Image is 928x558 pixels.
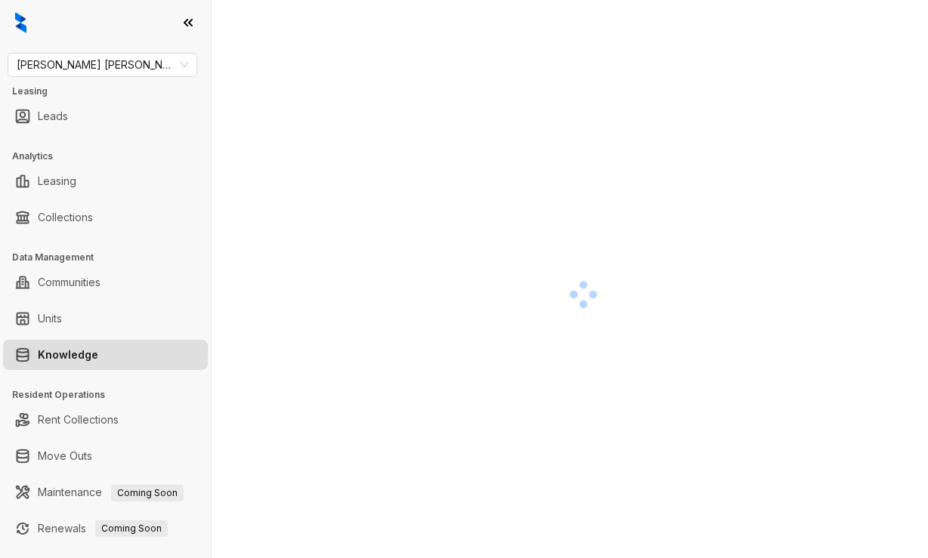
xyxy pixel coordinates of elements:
h3: Data Management [12,251,211,264]
h3: Resident Operations [12,388,211,402]
li: Leasing [3,166,208,196]
li: Knowledge [3,340,208,370]
span: Coming Soon [95,520,168,537]
a: Leads [38,101,68,131]
li: Rent Collections [3,405,208,435]
a: Collections [38,202,93,233]
h3: Analytics [12,150,211,163]
li: Leads [3,101,208,131]
span: Gates Hudson [17,54,188,76]
a: Move Outs [38,441,92,471]
li: Maintenance [3,477,208,507]
span: Coming Soon [111,485,184,501]
img: logo [15,12,26,33]
a: RenewalsComing Soon [38,513,168,544]
li: Renewals [3,513,208,544]
li: Units [3,304,208,334]
li: Move Outs [3,441,208,471]
li: Collections [3,202,208,233]
a: Rent Collections [38,405,119,435]
h3: Leasing [12,85,211,98]
a: Knowledge [38,340,98,370]
a: Units [38,304,62,334]
li: Communities [3,267,208,297]
a: Leasing [38,166,76,196]
a: Communities [38,267,101,297]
